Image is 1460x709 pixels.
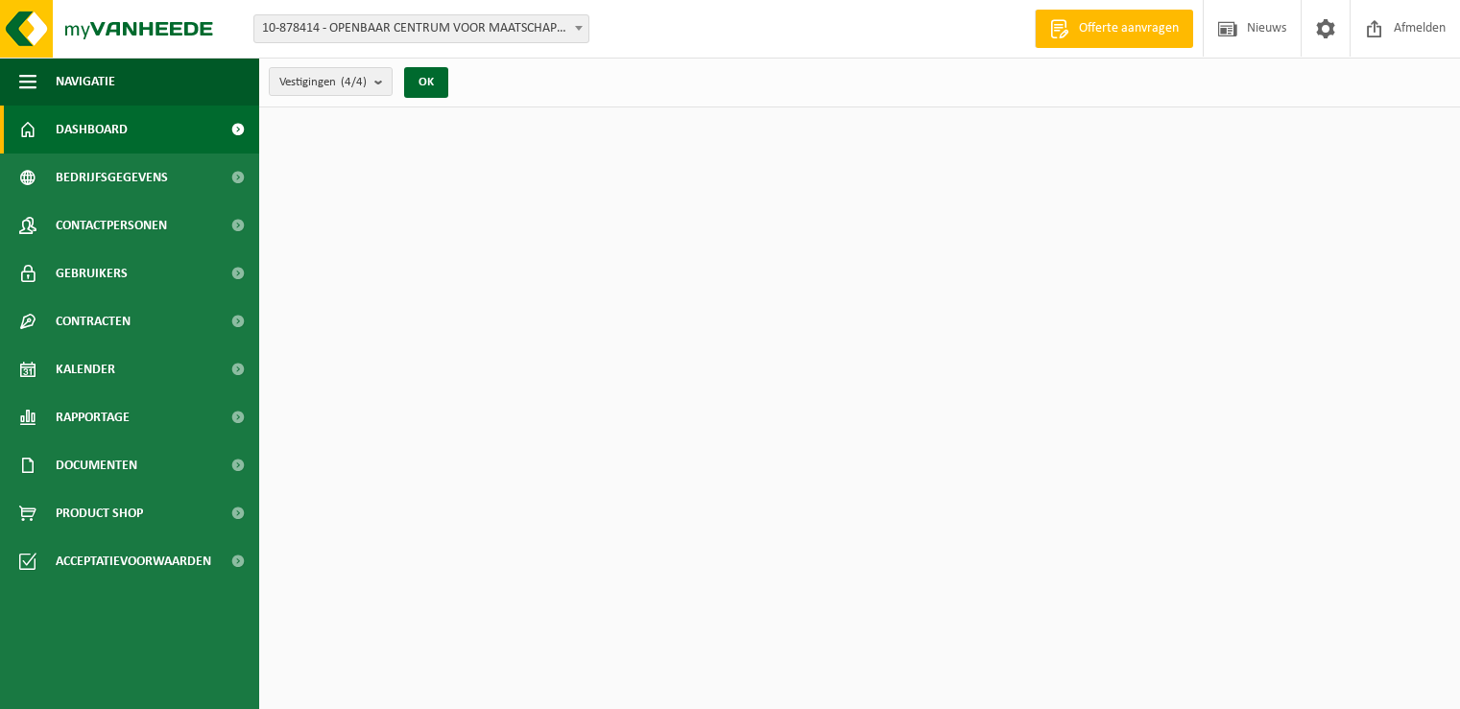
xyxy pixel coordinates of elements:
[253,14,589,43] span: 10-878414 - OPENBAAR CENTRUM VOOR MAATSCHAPPELIJK WELZIJN VAN HAMME - HAMME
[56,393,130,441] span: Rapportage
[56,58,115,106] span: Navigatie
[56,201,167,249] span: Contactpersonen
[56,441,137,489] span: Documenten
[404,67,448,98] button: OK
[254,15,588,42] span: 10-878414 - OPENBAAR CENTRUM VOOR MAATSCHAPPELIJK WELZIJN VAN HAMME - HAMME
[56,345,115,393] span: Kalender
[269,67,393,96] button: Vestigingen(4/4)
[56,154,168,201] span: Bedrijfsgegevens
[56,489,143,537] span: Product Shop
[56,297,131,345] span: Contracten
[341,76,367,88] count: (4/4)
[1035,10,1193,48] a: Offerte aanvragen
[279,68,367,97] span: Vestigingen
[1074,19,1184,38] span: Offerte aanvragen
[56,249,128,297] span: Gebruikers
[56,106,128,154] span: Dashboard
[56,537,211,585] span: Acceptatievoorwaarden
